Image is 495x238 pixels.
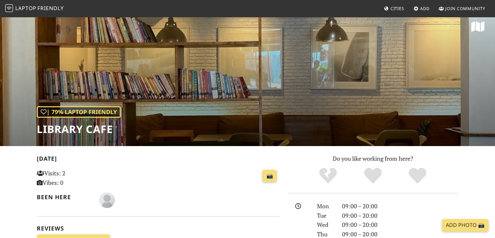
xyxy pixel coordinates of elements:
a: Cities [381,3,407,14]
div: | 79% Laptop Friendly [37,106,121,118]
div: 09:00 – 20:00 [338,211,462,220]
a: Join Community [436,3,488,14]
div: Wed [313,220,338,230]
img: LaptopFriendly [5,4,13,12]
h2: Reviews [37,225,280,232]
span: Add [420,6,430,11]
a: LaptopFriendly LaptopFriendly [5,3,64,14]
span: Laptop [15,5,36,12]
p: Do you like working from here? [287,154,459,163]
h1: Library Cafe [37,123,121,135]
span: Friendly [37,5,63,12]
div: No [306,167,351,185]
a: 📸 [262,170,277,182]
div: Yes [351,167,395,185]
div: 09:00 – 20:00 [338,220,462,230]
div: 09:00 – 20:00 [338,201,462,211]
p: Visits: 2 Vibes: 0 [37,169,113,187]
div: Definitely! [395,167,440,185]
a: Add [411,3,432,14]
span: Swan Badol [99,196,115,203]
span: Join Community [445,6,485,11]
div: Mon [313,201,338,211]
img: blank-535327c66bd565773addf3077783bbfce4b00ec00e9fd257753287c682c7fa38.png [99,192,115,208]
h2: [DATE] [37,155,280,165]
div: Tue [313,211,338,220]
span: Cities [391,6,404,11]
h2: Been here [37,194,92,201]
